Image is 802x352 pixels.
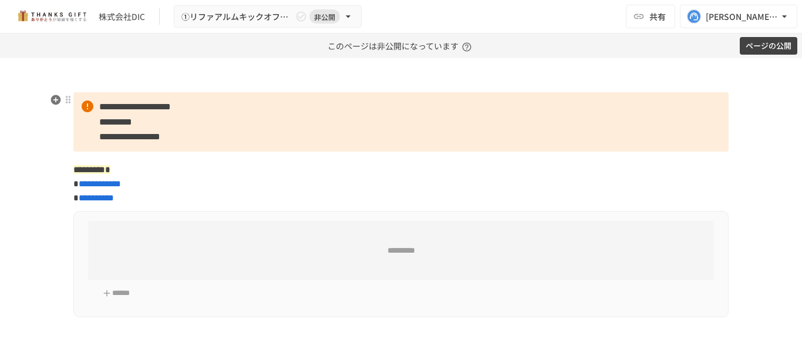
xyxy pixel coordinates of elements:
div: [PERSON_NAME][EMAIL_ADDRESS][DOMAIN_NAME] [706,9,779,24]
button: [PERSON_NAME][EMAIL_ADDRESS][DOMAIN_NAME] [680,5,797,28]
button: ページの公開 [740,37,797,55]
button: ①リファアルムキックオフmtg非公開 [174,5,362,28]
span: 共有 [649,10,666,23]
div: 株式会社DIC [99,11,145,23]
img: mMP1OxWUAhQbsRWCurg7vIHe5HqDpP7qZo7fRoNLXQh [14,7,89,26]
span: ①リファアルムキックオフmtg [181,9,293,24]
button: 共有 [626,5,675,28]
span: 非公開 [309,11,340,23]
p: このページは非公開になっています [328,33,475,58]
